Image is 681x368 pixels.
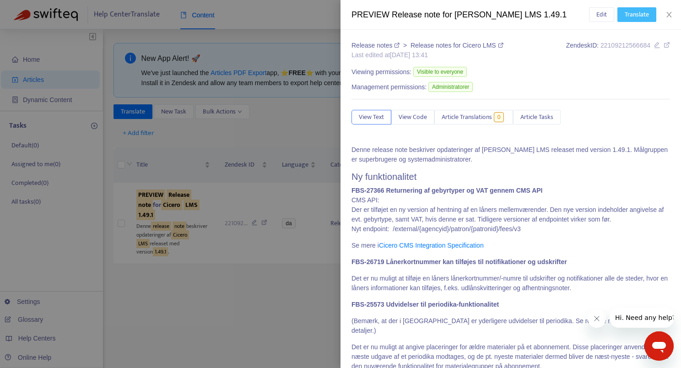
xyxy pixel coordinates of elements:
p: CMS API: Der er tilføjet en ny version af hentning af en låners mellemværender. Den nye version i... [351,186,670,234]
button: View Code [391,110,434,124]
span: View Code [399,112,427,122]
div: Zendesk ID: [566,41,670,60]
span: Edit [596,10,607,20]
button: Edit [589,7,614,22]
span: Article Tasks [520,112,553,122]
h2: Ny funktionalitet [351,171,670,182]
span: Visible to everyone [413,67,467,77]
a: Release notes for Cicero LMS [411,42,503,49]
p: Denne release note beskriver opdateringer af [PERSON_NAME] LMS releaset med version 1.49.1. Målgr... [351,145,670,164]
button: Article Translations0 [434,110,513,124]
div: > [351,41,503,50]
iframe: Knapp för att öppna meddelandefönstret [644,331,674,361]
p: (Bemærk, at der i [GEOGRAPHIC_DATA] er yderligere udvidelser til periodika. Se release note for M... [351,316,670,336]
iframe: Stäng meddelande [588,309,606,328]
button: Article Tasks [513,110,561,124]
p: Se mere i [351,241,670,250]
a: Release notes [351,42,401,49]
span: Viewing permissions: [351,67,411,77]
button: Translate [617,7,656,22]
span: View Text [359,112,384,122]
span: close [665,11,673,18]
a: Cicero CMS Integration Specification [379,242,484,249]
span: 0 [494,112,504,122]
div: Last edited at [DATE] 13:41 [351,50,503,60]
strong: FBS-25573 Udvidelser til periodika-funktionalitet [351,301,499,308]
span: Management permissions: [351,82,427,92]
span: Administratorer [428,82,473,92]
span: Article Translations [442,112,492,122]
iframe: Meddelande från företag [610,308,674,328]
strong: FBS-27366 Returnering af gebyrtyper og VAT gennem CMS API [351,187,542,194]
div: PREVIEW Release note for [PERSON_NAME] LMS 1.49.1 [351,9,589,21]
span: 22109212566684 [600,42,650,49]
strong: FBS-26719 Lånerkortnummer kan tilføjes til notifikationer og udskrifter [351,258,567,265]
p: Det er nu muligt at tilføje en låners lånerkortnummer/-numre til udskrifter og notifikationer all... [351,274,670,293]
button: View Text [351,110,391,124]
span: Hi. Need any help? [5,6,66,14]
button: Close [663,11,676,19]
span: Translate [625,10,649,20]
